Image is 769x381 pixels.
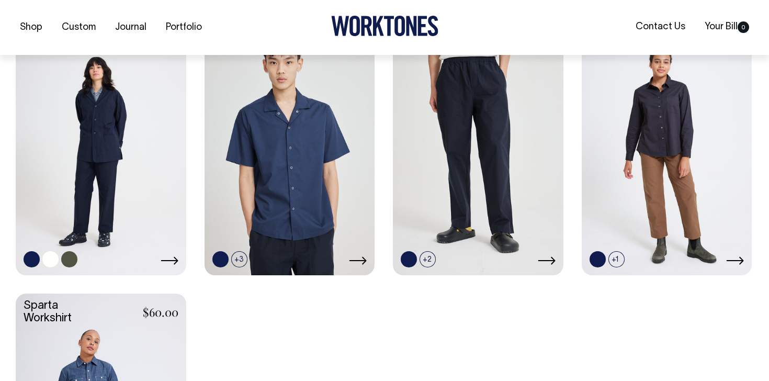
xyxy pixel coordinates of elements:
a: Shop [16,19,47,36]
a: Contact Us [631,18,689,36]
a: Custom [58,19,100,36]
a: Journal [111,19,151,36]
span: +1 [608,251,625,267]
a: Your Bill0 [700,18,753,36]
span: 0 [738,21,749,33]
span: +3 [231,251,247,267]
a: Portfolio [162,19,206,36]
span: +2 [420,251,436,267]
